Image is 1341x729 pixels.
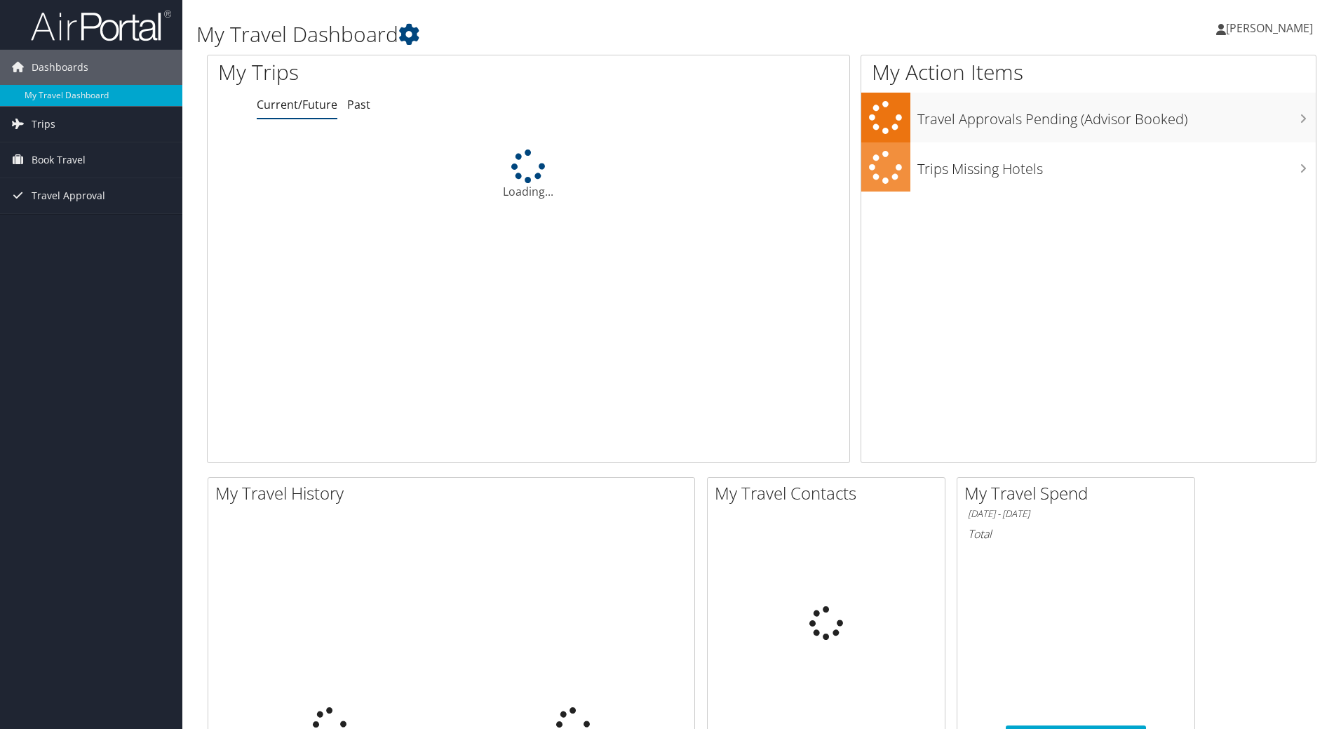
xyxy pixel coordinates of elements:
[215,481,694,505] h2: My Travel History
[968,526,1184,542] h6: Total
[257,97,337,112] a: Current/Future
[347,97,370,112] a: Past
[1216,7,1327,49] a: [PERSON_NAME]
[968,507,1184,521] h6: [DATE] - [DATE]
[32,142,86,178] span: Book Travel
[861,58,1316,87] h1: My Action Items
[964,481,1194,505] h2: My Travel Spend
[1226,20,1313,36] span: [PERSON_NAME]
[917,102,1316,129] h3: Travel Approvals Pending (Advisor Booked)
[32,50,88,85] span: Dashboards
[32,178,105,213] span: Travel Approval
[31,9,171,42] img: airportal-logo.png
[861,93,1316,142] a: Travel Approvals Pending (Advisor Booked)
[32,107,55,142] span: Trips
[861,142,1316,192] a: Trips Missing Hotels
[196,20,950,49] h1: My Travel Dashboard
[917,152,1316,179] h3: Trips Missing Hotels
[218,58,572,87] h1: My Trips
[715,481,945,505] h2: My Travel Contacts
[208,149,849,200] div: Loading...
